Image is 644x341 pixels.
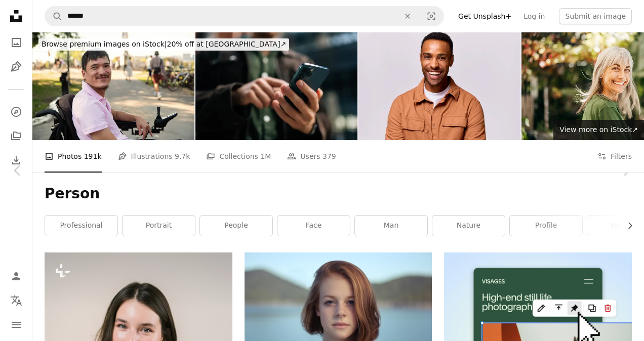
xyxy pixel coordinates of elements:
span: 379 [323,151,336,162]
h1: Person [45,185,632,203]
a: man [355,216,427,236]
a: Collections 1M [206,140,271,173]
a: portrait [123,216,195,236]
a: professional [45,216,117,236]
a: View more on iStock↗ [553,120,644,140]
a: Illustrations [6,57,26,77]
span: 1M [260,151,271,162]
span: Browse premium images on iStock | [42,40,167,48]
a: Browse premium images on iStock|20% off at [GEOGRAPHIC_DATA]↗ [32,32,295,57]
a: Photos [6,32,26,53]
a: Users 379 [287,140,336,173]
a: shallow focus photography of woman outdoor during day [245,311,432,320]
img: Studio portrait of happy multiracial mid adult man wearing brown shirt, toothy smile [358,32,520,140]
a: Log in [517,8,551,24]
a: Illustrations 9.7k [118,140,190,173]
a: Get Unsplash+ [452,8,517,24]
button: scroll list to the right [621,216,632,236]
button: Search Unsplash [45,7,62,26]
button: Clear [396,7,419,26]
img: Portrait of asian man living with cerebral palsy, outdoors in summer. [32,32,194,140]
form: Find visuals sitewide [45,6,444,26]
button: Visual search [419,7,444,26]
a: Explore [6,102,26,122]
button: Language [6,290,26,311]
span: 9.7k [175,151,190,162]
button: Menu [6,315,26,335]
img: Close-up hands of unrecognizable man holding and using smartphone standing on city street, browsi... [195,32,357,140]
button: Submit an image [559,8,632,24]
button: Filters [597,140,632,173]
a: profile [510,216,582,236]
span: 20% off at [GEOGRAPHIC_DATA] ↗ [42,40,286,48]
a: nature [432,216,505,236]
a: face [277,216,350,236]
span: View more on iStock ↗ [559,125,638,134]
a: Log in / Sign up [6,266,26,286]
a: people [200,216,272,236]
